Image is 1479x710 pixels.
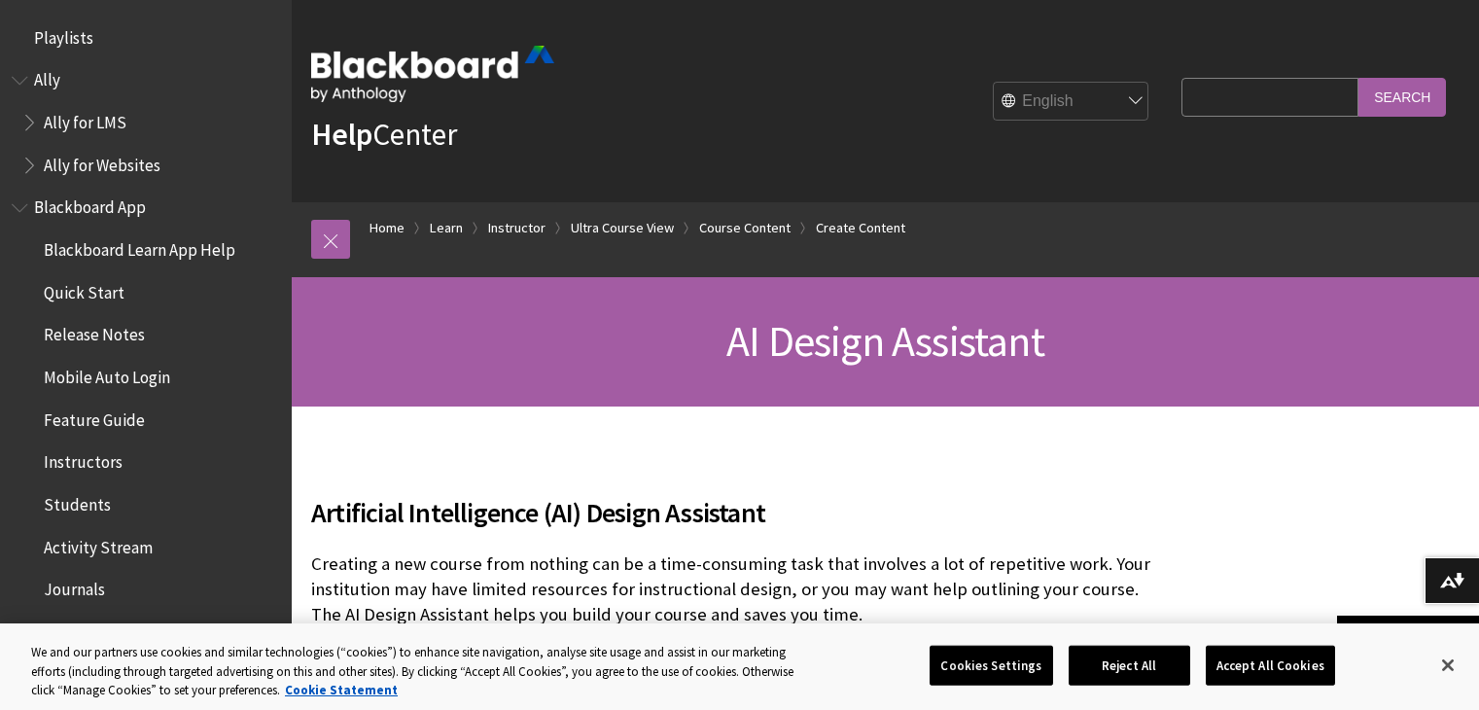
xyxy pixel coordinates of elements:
span: Artificial Intelligence (AI) Design Assistant [311,492,1172,533]
a: HelpCenter [311,115,457,154]
span: Feature Guide [44,404,145,430]
input: Search [1358,78,1446,116]
span: Quick Start [44,276,124,302]
span: AI Design Assistant [726,314,1044,368]
a: Course Content [699,216,791,240]
a: Home [370,216,405,240]
a: Back to top [1337,616,1479,652]
span: Playlists [34,21,93,48]
span: Ally for LMS [44,106,126,132]
img: Blackboard by Anthology [311,46,554,102]
span: Ally [34,64,60,90]
button: Reject All [1069,645,1190,686]
span: Instructors [44,446,123,473]
span: Mobile Auto Login [44,361,170,387]
span: Activity Stream [44,531,153,557]
a: Create Content [816,216,905,240]
p: Creating a new course from nothing can be a time-consuming task that involves a lot of repetitive... [311,551,1172,628]
button: Cookies Settings [930,645,1052,686]
button: Close [1426,644,1469,687]
span: Blackboard Learn App Help [44,233,235,260]
span: Students [44,488,111,515]
span: Journals [44,574,105,600]
span: Courses and Organizations [44,616,228,642]
select: Site Language Selector [994,83,1149,122]
div: We and our partners use cookies and similar technologies (“cookies”) to enhance site navigation, ... [31,643,814,700]
a: Ultra Course View [571,216,674,240]
nav: Book outline for Anthology Ally Help [12,64,280,182]
span: Release Notes [44,319,145,345]
strong: Help [311,115,372,154]
a: More information about your privacy, opens in a new tab [285,682,398,698]
span: Blackboard App [34,192,146,218]
a: Learn [430,216,463,240]
span: Ally for Websites [44,149,160,175]
a: Instructor [488,216,546,240]
button: Accept All Cookies [1206,645,1335,686]
nav: Book outline for Playlists [12,21,280,54]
